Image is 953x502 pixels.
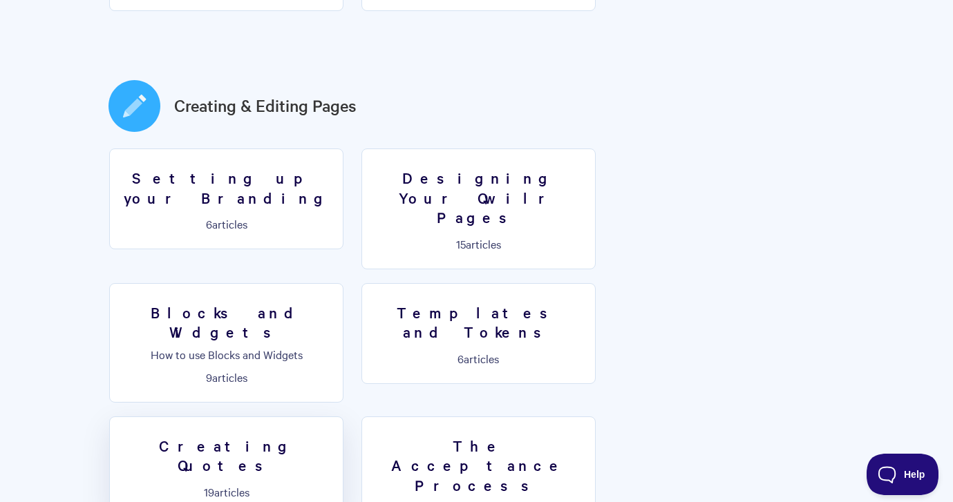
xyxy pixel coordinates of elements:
h3: Designing Your Qwilr Pages [370,168,587,227]
span: 6 [457,351,464,366]
span: 9 [206,369,212,385]
h3: Creating Quotes [118,436,334,475]
a: Blocks and Widgets How to use Blocks and Widgets 9articles [109,283,343,403]
span: 6 [206,216,212,231]
p: How to use Blocks and Widgets [118,348,334,360]
iframe: Toggle Customer Support [867,454,939,495]
a: Templates and Tokens 6articles [361,283,596,384]
p: articles [118,218,334,230]
a: Designing Your Qwilr Pages 15articles [361,148,596,269]
p: articles [118,371,334,383]
p: articles [118,485,334,498]
span: 19 [204,484,214,499]
p: articles [370,238,587,250]
h3: Blocks and Widgets [118,302,334,342]
span: 15 [456,236,466,251]
h3: The Acceptance Process [370,436,587,495]
p: articles [370,352,587,365]
a: Setting up your Branding 6articles [109,148,343,249]
h3: Templates and Tokens [370,302,587,342]
a: Creating & Editing Pages [174,93,357,118]
h3: Setting up your Branding [118,168,334,207]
